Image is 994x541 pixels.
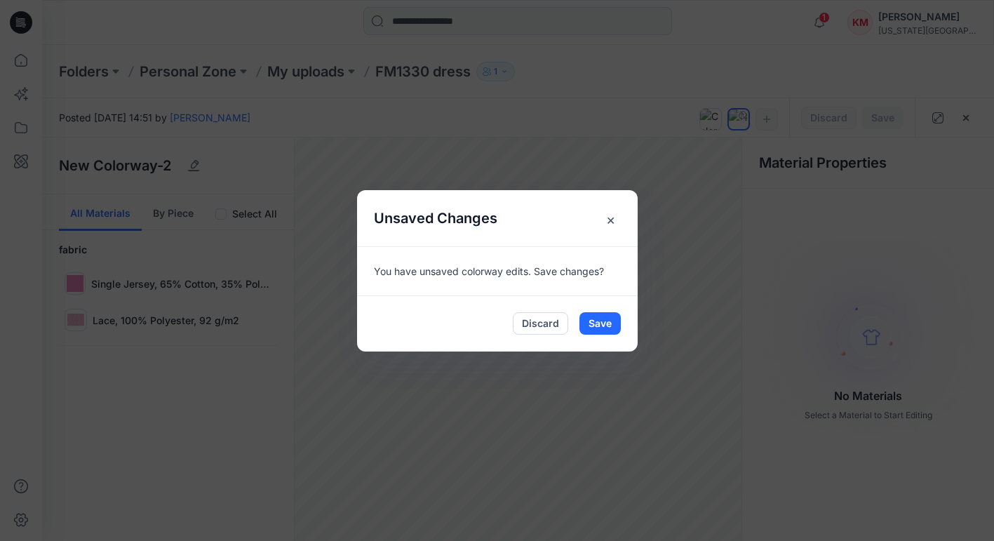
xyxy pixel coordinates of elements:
[579,312,621,335] button: Save
[598,207,624,232] span: ×
[357,246,638,295] div: You have unsaved colorway edits. Save changes?
[582,190,638,246] button: Close
[357,190,514,246] h5: Unsaved Changes
[513,312,568,335] button: Discard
